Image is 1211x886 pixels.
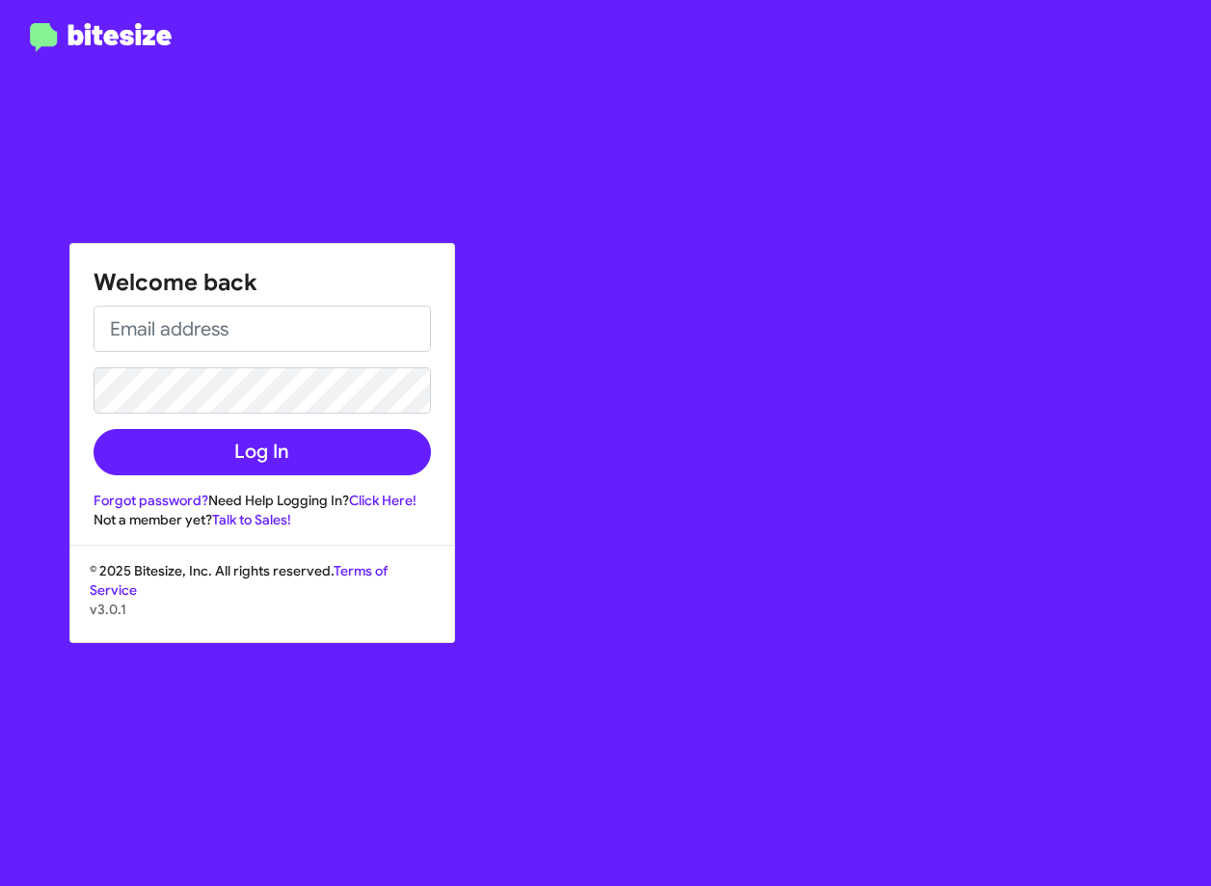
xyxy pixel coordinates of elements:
[94,510,431,529] div: Not a member yet?
[94,306,431,352] input: Email address
[212,511,291,528] a: Talk to Sales!
[70,561,454,642] div: © 2025 Bitesize, Inc. All rights reserved.
[349,492,417,509] a: Click Here!
[94,492,208,509] a: Forgot password?
[94,267,431,298] h1: Welcome back
[90,562,388,599] a: Terms of Service
[90,600,435,619] p: v3.0.1
[94,491,431,510] div: Need Help Logging In?
[94,429,431,475] button: Log In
